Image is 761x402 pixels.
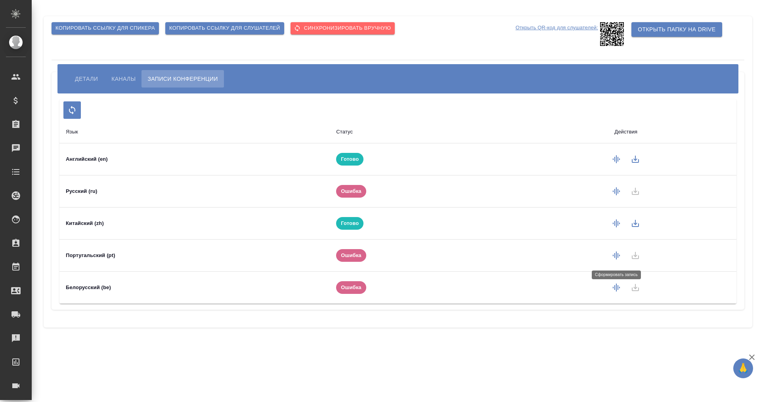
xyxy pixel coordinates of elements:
span: Готово [336,219,363,227]
span: Ошибка [336,187,366,195]
button: Копировать ссылку для спикера [52,22,159,34]
th: Язык [59,121,330,143]
button: Cинхронизировать вручную [291,22,395,34]
span: Ошибка [336,251,366,259]
span: Каналы [111,74,136,84]
button: Сформировать запись [607,182,626,201]
span: Cинхронизировать вручную [294,24,391,33]
p: Открыть QR-код для слушателей: [516,22,598,46]
span: Детали [75,74,98,84]
span: Готово [336,155,363,163]
td: Португальский (pt) [59,240,330,272]
button: 🙏 [733,358,753,378]
button: Копировать ссылку для слушателей [165,22,284,34]
th: Статус [330,121,515,143]
button: Скачать запись [626,214,645,233]
button: Скачать запись [626,150,645,169]
span: Открыть папку на Drive [638,25,715,34]
button: Сформировать запись [607,150,626,169]
th: Действия [516,121,736,143]
td: Китайский (zh) [59,208,330,240]
span: Записи конференции [147,74,218,84]
span: Копировать ссылку для слушателей [169,24,280,33]
button: Сформировать запись [607,278,626,297]
button: Сформировать запись [607,214,626,233]
span: Копировать ссылку для спикера [55,24,155,33]
button: Обновить список [63,101,81,119]
td: Русский (ru) [59,175,330,208]
span: Ошибка [336,284,366,291]
td: Английский (en) [59,143,330,175]
span: 🙏 [736,360,750,377]
button: Открыть папку на Drive [631,22,722,37]
td: Белорусский (be) [59,272,330,304]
